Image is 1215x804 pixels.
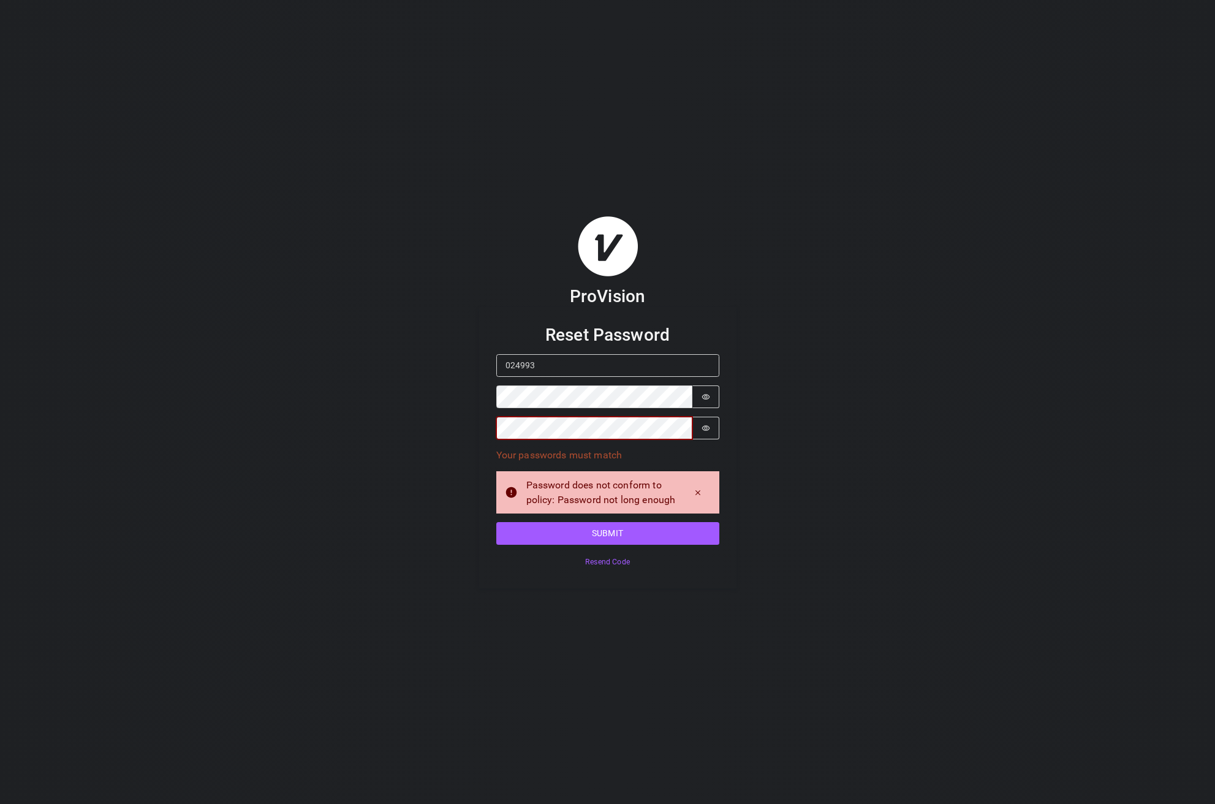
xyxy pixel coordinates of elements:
[496,324,719,346] h3: Reset Password
[692,417,719,439] button: Show password
[496,553,719,571] button: Resend Code
[526,478,676,507] div: Password does not conform to policy: Password not long enough
[496,354,719,377] input: Enter your Confirmation Code
[496,522,719,545] button: Submit
[496,448,719,463] p: Your passwords must match
[570,286,645,307] h3: ProVision
[685,484,711,501] button: Dismiss alert
[692,385,719,408] button: Show password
